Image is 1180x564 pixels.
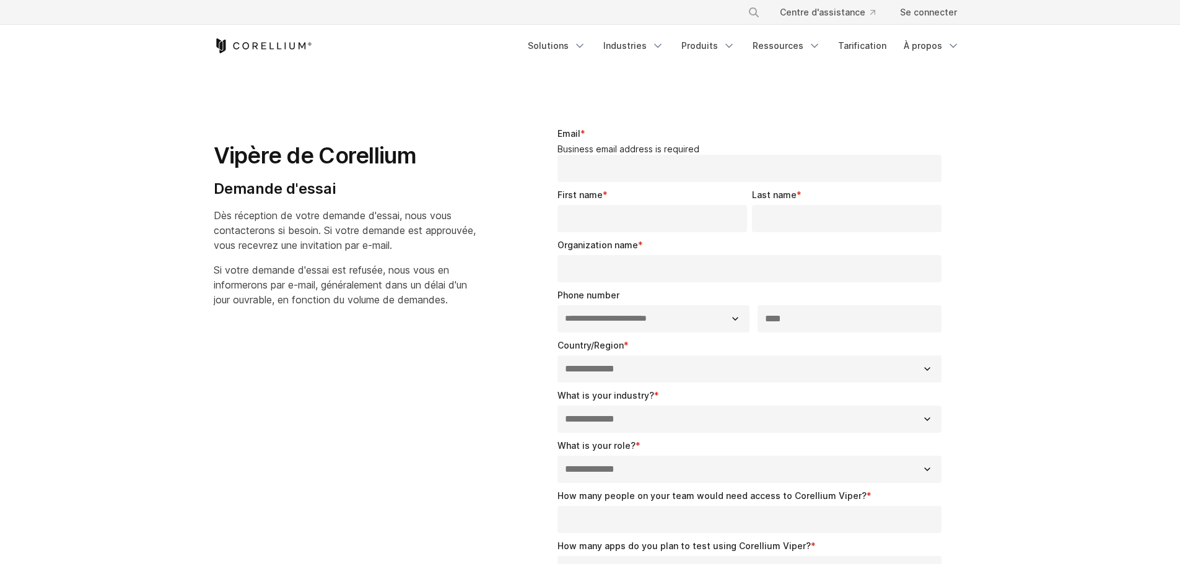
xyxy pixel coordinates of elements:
span: Organization name [557,240,638,250]
span: How many people on your team would need access to Corellium Viper? [557,490,867,501]
a: Corellium Accueil [214,38,312,53]
button: Recherche [743,1,765,24]
font: Ressources [753,40,803,51]
div: Menu de navigation [520,35,967,57]
font: Solutions [528,40,569,51]
font: Industries [603,40,647,51]
span: Phone number [557,290,619,300]
font: Tarification [838,40,886,51]
div: Menu de navigation [733,1,967,24]
span: What is your industry? [557,390,654,401]
legend: Business email address is required [557,144,947,155]
font: Centre d'assistance [780,7,865,17]
span: First name [557,189,603,200]
font: Demande d'essai [214,180,336,197]
span: How many apps do you plan to test using Corellium Viper? [557,540,811,551]
font: À propos [904,40,942,51]
font: Dès réception de votre demande d'essai, nous vous contacterons si besoin. Si votre demande est ap... [214,209,476,251]
span: Email [557,128,580,139]
span: Country/Region [557,340,624,350]
font: Produits [681,40,718,51]
font: Vipère de Corellium [214,142,416,169]
span: Last name [752,189,797,200]
span: What is your role? [557,440,636,451]
font: Si votre demande d'essai est refusée, nous vous en informerons par e-mail, généralement dans un d... [214,264,467,306]
font: Se connecter [900,7,957,17]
